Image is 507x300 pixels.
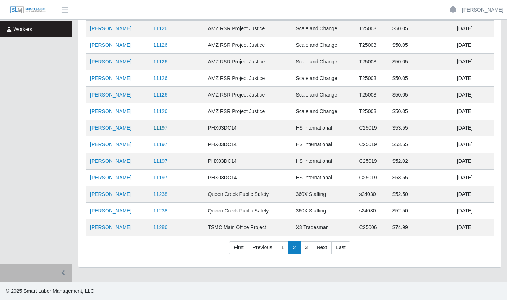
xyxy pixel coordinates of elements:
[453,120,494,136] td: [DATE]
[153,92,167,98] a: 11126
[90,125,131,131] a: [PERSON_NAME]
[291,203,355,219] td: 360X Staffing
[153,158,167,164] a: 11197
[355,186,388,203] td: s24030
[291,170,355,186] td: HS International
[153,42,167,48] a: 11126
[6,288,94,294] span: © 2025 Smart Labor Management, LLC
[90,142,131,147] a: [PERSON_NAME]
[388,219,453,236] td: $74.99
[203,136,291,153] td: PHX03DC14
[203,37,291,54] td: AMZ RSR Project Justice
[291,103,355,120] td: Scale and Change
[331,241,350,254] a: Last
[203,120,291,136] td: PHX03DC14
[453,37,494,54] td: [DATE]
[291,87,355,103] td: Scale and Change
[153,175,167,180] a: 11197
[388,170,453,186] td: $53.55
[90,108,131,114] a: [PERSON_NAME]
[153,191,167,197] a: 11238
[248,241,277,254] a: Previous
[153,125,167,131] a: 11197
[153,75,167,81] a: 11126
[300,241,313,254] a: 3
[86,241,494,260] nav: pagination
[203,153,291,170] td: PHX03DC14
[355,136,388,153] td: C25019
[291,219,355,236] td: X3 Tradesman
[462,6,503,14] a: [PERSON_NAME]
[153,26,167,31] a: 11126
[90,191,131,197] a: [PERSON_NAME]
[203,21,291,37] td: AMZ RSR Project Justice
[388,203,453,219] td: $52.50
[203,219,291,236] td: TSMC Main Office Project
[90,75,131,81] a: [PERSON_NAME]
[203,70,291,87] td: AMZ RSR Project Justice
[355,37,388,54] td: T25003
[90,224,131,230] a: [PERSON_NAME]
[453,54,494,70] td: [DATE]
[203,87,291,103] td: AMZ RSR Project Justice
[291,21,355,37] td: Scale and Change
[355,70,388,87] td: T25003
[312,241,332,254] a: Next
[288,241,301,254] a: 2
[153,142,167,147] a: 11197
[291,186,355,203] td: 360X Staffing
[153,208,167,214] a: 11238
[90,59,131,64] a: [PERSON_NAME]
[453,153,494,170] td: [DATE]
[355,203,388,219] td: s24030
[90,175,131,180] a: [PERSON_NAME]
[388,87,453,103] td: $50.05
[453,87,494,103] td: [DATE]
[90,208,131,214] a: [PERSON_NAME]
[229,241,248,254] a: First
[388,103,453,120] td: $50.05
[355,153,388,170] td: C25019
[153,224,167,230] a: 11286
[453,219,494,236] td: [DATE]
[291,37,355,54] td: Scale and Change
[453,103,494,120] td: [DATE]
[453,203,494,219] td: [DATE]
[388,153,453,170] td: $52.02
[153,59,167,64] a: 11126
[203,170,291,186] td: PHX03DC14
[90,26,131,31] a: [PERSON_NAME]
[388,21,453,37] td: $50.05
[355,87,388,103] td: T25003
[90,42,131,48] a: [PERSON_NAME]
[291,153,355,170] td: HS International
[388,120,453,136] td: $53.55
[355,170,388,186] td: C25019
[291,54,355,70] td: Scale and Change
[203,103,291,120] td: AMZ RSR Project Justice
[388,70,453,87] td: $50.05
[453,70,494,87] td: [DATE]
[355,219,388,236] td: C25006
[453,21,494,37] td: [DATE]
[203,203,291,219] td: Queen Creek Public Safety
[10,6,46,14] img: SLM Logo
[90,92,131,98] a: [PERSON_NAME]
[291,120,355,136] td: HS International
[355,54,388,70] td: T25003
[291,70,355,87] td: Scale and Change
[355,21,388,37] td: T25003
[355,103,388,120] td: T25003
[153,108,167,114] a: 11126
[14,26,32,32] span: Workers
[453,170,494,186] td: [DATE]
[291,136,355,153] td: HS International
[90,158,131,164] a: [PERSON_NAME]
[388,186,453,203] td: $52.50
[388,37,453,54] td: $50.05
[203,186,291,203] td: Queen Creek Public Safety
[388,54,453,70] td: $50.05
[453,186,494,203] td: [DATE]
[355,120,388,136] td: C25019
[453,136,494,153] td: [DATE]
